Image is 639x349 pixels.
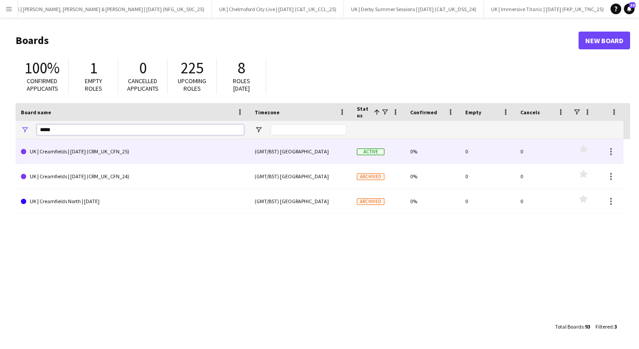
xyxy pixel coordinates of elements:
[595,323,613,330] span: Filtered
[555,323,583,330] span: Total Boards
[255,109,280,116] span: Timezone
[465,109,481,116] span: Empty
[24,58,60,78] span: 100%
[127,77,159,92] span: Cancelled applicants
[357,198,384,205] span: Archived
[357,173,384,180] span: Archived
[614,323,617,330] span: 3
[6,0,212,18] button: UK | [PERSON_NAME], [PERSON_NAME] & [PERSON_NAME] | [DATE] (NFG_UK_50C_25)
[460,139,515,164] div: 0
[16,34,579,47] h1: Boards
[595,318,617,335] div: :
[178,77,206,92] span: Upcoming roles
[249,189,351,213] div: (GMT/BST) [GEOGRAPHIC_DATA]
[405,189,460,213] div: 0%
[410,109,437,116] span: Confirmed
[405,164,460,189] div: 0%
[90,58,97,78] span: 1
[212,0,344,18] button: UK | Chelmsford City Live | [DATE] (C&T_UK_CCL_25)
[515,189,570,213] div: 0
[484,0,611,18] button: UK | Immersive Titanic | [DATE] (FKP_UK_TNC_25)
[520,109,540,116] span: Cancels
[21,164,244,189] a: UK | Creamfields | [DATE] (CRM_UK_CFN_24)
[405,139,460,164] div: 0%
[624,4,635,14] a: 30
[249,164,351,189] div: (GMT/BST) [GEOGRAPHIC_DATA]
[249,139,351,164] div: (GMT/BST) [GEOGRAPHIC_DATA]
[357,105,370,119] span: Status
[460,189,515,213] div: 0
[460,164,515,189] div: 0
[357,148,384,155] span: Active
[344,0,484,18] button: UK | Derby Summer Sessions | [DATE] (C&T_UK_DSS_24)
[271,124,346,135] input: Timezone Filter Input
[21,189,244,214] a: UK | Creamfields North | [DATE]
[27,77,58,92] span: Confirmed applicants
[181,58,204,78] span: 225
[139,58,147,78] span: 0
[579,32,630,49] a: New Board
[255,126,263,134] button: Open Filter Menu
[233,77,250,92] span: Roles [DATE]
[21,139,244,164] a: UK | Creamfields | [DATE] (CRM_UK_CFN_25)
[555,318,590,335] div: :
[585,323,590,330] span: 93
[238,58,245,78] span: 8
[37,124,244,135] input: Board name Filter Input
[21,109,51,116] span: Board name
[515,164,570,189] div: 0
[629,2,635,8] span: 30
[21,126,29,134] button: Open Filter Menu
[515,139,570,164] div: 0
[85,77,102,92] span: Empty roles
